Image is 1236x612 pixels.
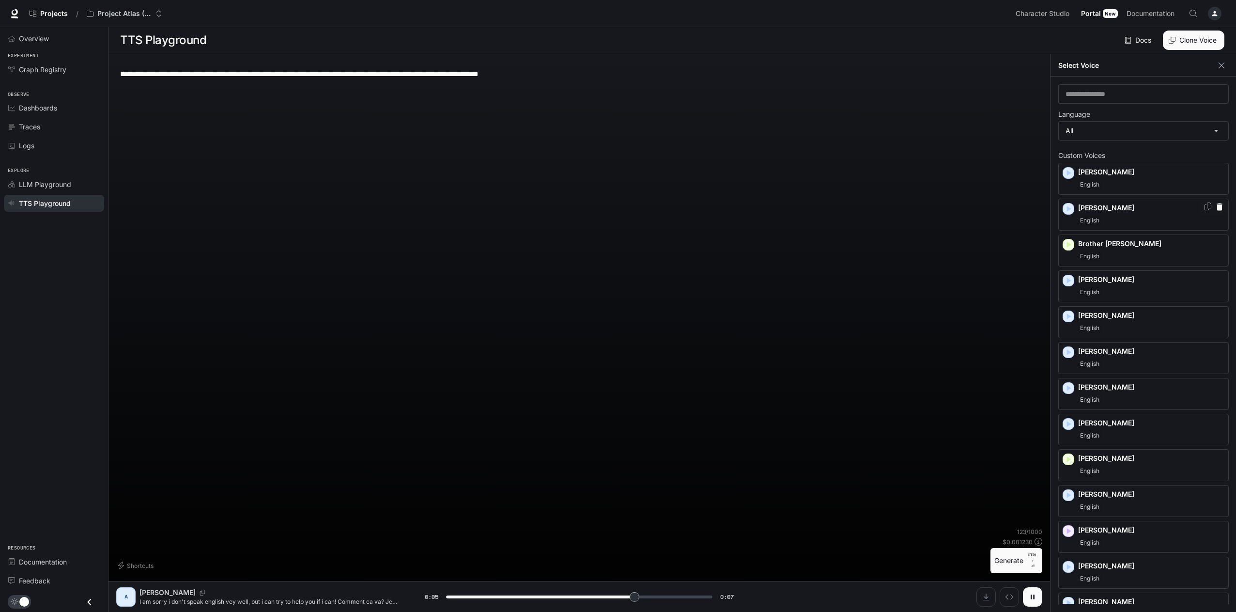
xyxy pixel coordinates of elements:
div: A [118,589,134,605]
span: English [1078,465,1101,477]
span: English [1078,286,1101,298]
p: ⏎ [1027,552,1038,569]
p: [PERSON_NAME] [1078,418,1224,428]
span: Logs [19,141,34,151]
span: English [1078,322,1101,334]
span: TTS Playground [19,198,71,208]
span: LLM Playground [19,179,71,189]
a: Character Studio [1012,4,1076,23]
span: English [1078,394,1101,406]
p: Brother [PERSON_NAME] [1078,239,1224,249]
a: Logs [4,137,104,154]
p: Language [1058,111,1090,118]
a: Dashboards [4,99,104,116]
p: [PERSON_NAME] [1078,597,1224,607]
p: [PERSON_NAME] [1078,167,1224,177]
button: Inspect [1000,587,1019,607]
span: English [1078,430,1101,441]
p: $ 0.001230 [1003,538,1033,546]
button: GenerateCTRL +⏎ [990,548,1042,573]
span: Documentation [1127,8,1174,20]
h1: TTS Playground [120,31,206,50]
a: Traces [4,118,104,135]
button: Copy Voice ID [196,590,209,596]
p: CTRL + [1027,552,1038,564]
p: I am sorry i don't speak english vey well, but i can try to help you if i can! Comment ca va? Je ... [139,597,402,606]
a: Graph Registry [4,61,104,78]
button: Shortcuts [116,558,157,573]
span: Feedback [19,576,50,586]
p: [PERSON_NAME] [1078,203,1224,213]
div: All [1059,122,1228,140]
span: Portal [1081,8,1101,20]
span: Documentation [19,557,67,567]
div: / [72,9,82,19]
a: Overview [4,30,104,47]
span: Traces [19,122,40,132]
span: Character Studio [1016,8,1069,20]
span: Graph Registry [19,64,66,75]
span: English [1078,358,1101,370]
p: [PERSON_NAME] [1078,346,1224,356]
span: English [1078,573,1101,584]
button: Download audio [976,587,996,607]
p: [PERSON_NAME] [1078,382,1224,392]
span: English [1078,251,1101,262]
a: Feedback [4,572,104,589]
a: TTS Playground [4,195,104,212]
span: English [1078,537,1101,549]
a: Docs [1123,31,1155,50]
span: English [1078,501,1101,513]
span: Overview [19,33,49,44]
p: [PERSON_NAME] [1078,275,1224,284]
button: Copy Voice ID [1203,203,1213,210]
a: PortalNew [1077,4,1122,23]
button: Open workspace menu [82,4,167,23]
span: English [1078,179,1101,190]
p: [PERSON_NAME] [1078,561,1224,571]
button: Open Command Menu [1184,4,1203,23]
p: [PERSON_NAME] [1078,525,1224,535]
p: Project Atlas (NBCU) Multi-Agent [97,10,152,18]
a: LLM Playground [4,176,104,193]
p: Custom Voices [1058,152,1229,159]
p: [PERSON_NAME] [1078,311,1224,320]
button: Close drawer [78,592,100,612]
span: English [1078,215,1101,226]
p: [PERSON_NAME] [1078,454,1224,463]
p: [PERSON_NAME] [139,588,196,597]
a: Documentation [1123,4,1182,23]
button: Clone Voice [1163,31,1224,50]
span: Dashboards [19,103,57,113]
p: 123 / 1000 [1017,528,1042,536]
span: 0:05 [425,592,438,602]
span: 0:07 [720,592,734,602]
span: Projects [40,10,68,18]
a: Documentation [4,553,104,570]
p: [PERSON_NAME] [1078,489,1224,499]
a: Go to projects [25,4,72,23]
div: New [1103,9,1118,18]
span: Dark mode toggle [19,596,29,607]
